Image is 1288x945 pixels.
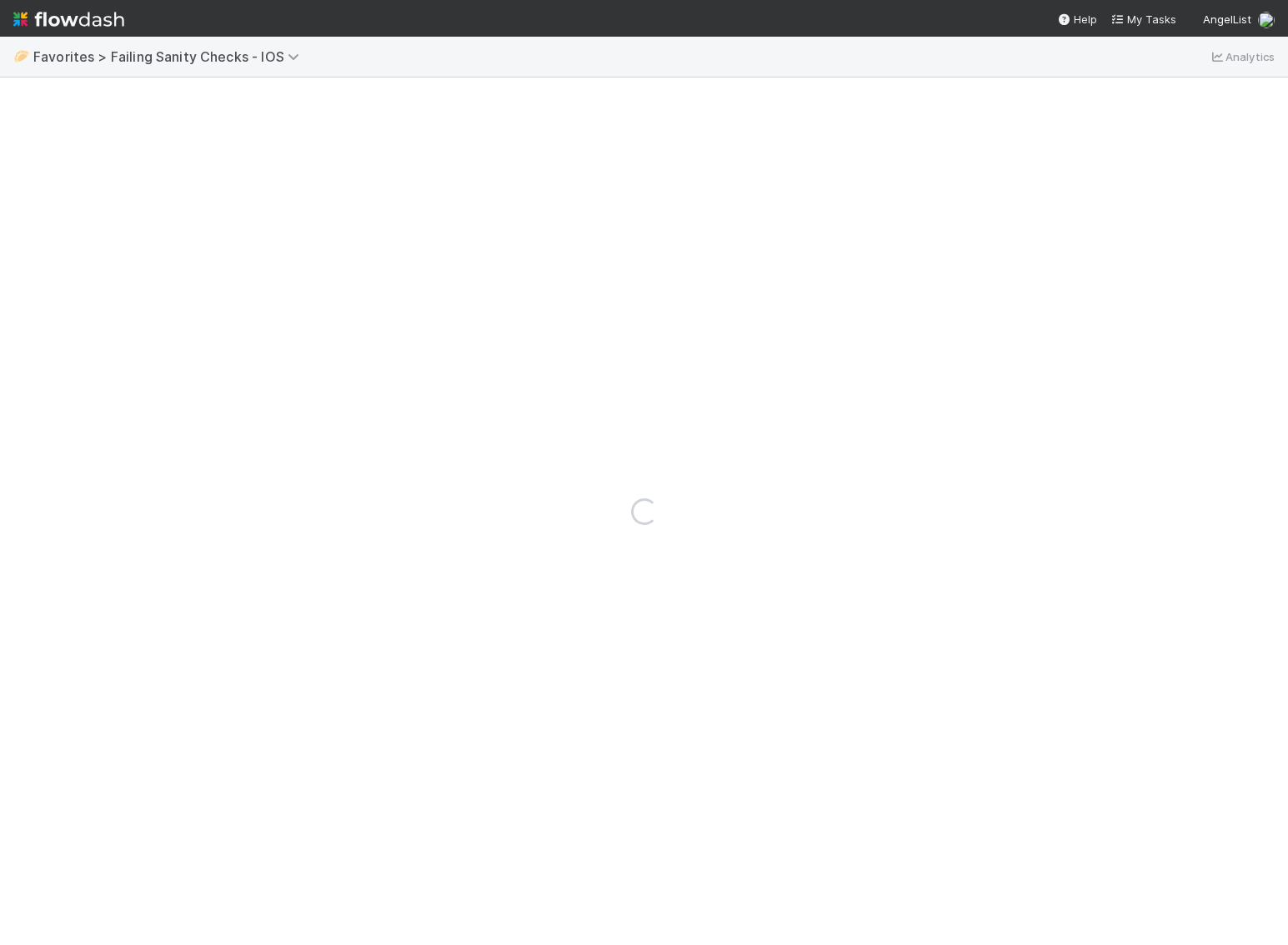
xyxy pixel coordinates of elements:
[1110,12,1176,26] span: My Tasks
[1057,11,1097,27] div: Help
[13,5,124,33] img: logo-inverted-e16ddd16eac7371096b0.svg
[1110,11,1176,27] a: My Tasks
[1258,12,1275,28] img: avatar_041b9f3e-9684-4023-b9b7-2f10de55285d.png
[1203,12,1251,26] span: AngelList
[1209,47,1275,67] a: Analytics
[33,48,308,65] span: Favorites > Failing Sanity Checks - IOS
[13,49,30,63] span: 🥟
